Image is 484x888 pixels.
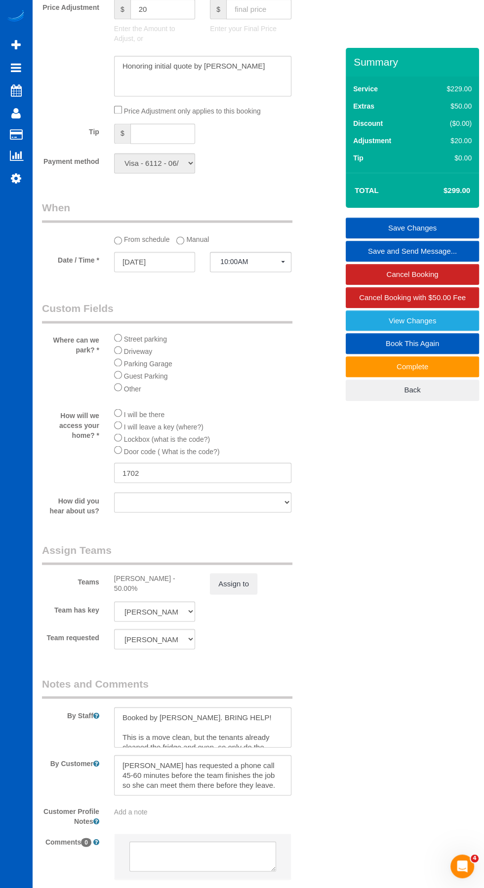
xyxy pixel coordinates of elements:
[114,808,148,815] span: Add a note
[35,707,107,720] label: By Staff
[35,332,107,355] label: Where can we park? *
[353,136,391,146] label: Adjustment
[346,241,479,262] a: Save and Send Message...
[6,10,26,24] img: Automaid Logo
[114,231,170,244] label: From schedule
[124,107,261,115] span: Price Adjustment only applies to this booking
[35,601,107,615] label: Team has key
[426,153,472,163] div: $0.00
[114,24,195,43] p: Enter the Amount to Adjust, or
[359,293,466,302] span: Cancel Booking with $50.00 Fee
[35,407,107,440] label: How will we access your home? *
[176,231,209,244] label: Manual
[426,118,472,128] div: ($0.00)
[353,118,383,128] label: Discount
[124,435,210,443] span: Lockbox (what is the code?)
[124,447,220,455] span: Door code ( What is the code?)
[35,123,107,137] label: Tip
[210,573,257,594] button: Assign to
[176,236,184,244] input: Manual
[346,310,479,331] a: View Changes
[42,542,292,565] legend: Assign Teams
[426,136,472,146] div: $20.00
[35,492,107,515] label: How did you hear about us?
[346,380,479,400] a: Back
[426,101,472,111] div: $50.00
[124,360,172,368] span: Parking Garage
[210,252,291,272] button: 10:00AM
[220,258,281,266] span: 10:00AM
[346,264,479,285] a: Cancel Booking
[35,153,107,166] label: Payment method
[124,410,164,418] span: I will be there
[114,573,195,593] div: [PERSON_NAME] - 50.00%
[124,372,168,380] span: Guest Parking
[35,833,107,847] label: Comments
[353,153,363,163] label: Tip
[353,101,374,111] label: Extras
[114,123,130,144] span: $
[414,187,470,195] h4: $299.00
[355,186,379,194] strong: Total
[346,218,479,238] a: Save Changes
[42,200,292,223] legend: When
[35,803,107,826] label: Customer Profile Notes
[124,347,153,355] span: Driveway
[450,854,474,878] iframe: Intercom live chat
[426,84,472,94] div: $229.00
[114,252,195,272] input: MM/DD/YYYY
[35,573,107,586] label: Teams
[346,333,479,354] a: Book This Again
[35,252,107,265] label: Date / Time *
[114,236,122,244] input: From schedule
[354,56,474,68] h3: Summary
[42,676,292,698] legend: Notes and Comments
[346,356,479,377] a: Complete
[35,629,107,642] label: Team requested
[35,755,107,768] label: By Customer
[346,287,479,308] a: Cancel Booking with $50.00 Fee
[353,84,378,94] label: Service
[124,335,167,343] span: Street parking
[81,838,91,847] span: 0
[124,423,203,430] span: I will leave a key (where?)
[471,854,479,862] span: 4
[124,385,141,392] span: Other
[210,24,291,34] p: Enter your Final Price
[42,301,292,323] legend: Custom Fields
